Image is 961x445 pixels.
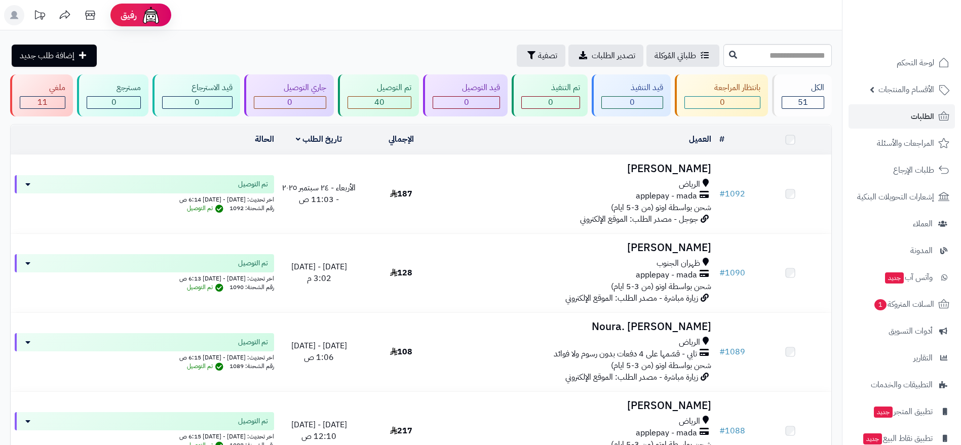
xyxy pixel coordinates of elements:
span: applepay - mada [636,190,697,202]
span: 1 [874,299,887,311]
span: التطبيقات والخدمات [871,378,933,392]
a: وآتس آبجديد [849,265,955,290]
button: تصفية [517,45,565,67]
span: applepay - mada [636,427,697,439]
a: تم التوصيل 40 [336,74,421,116]
a: #1089 [719,346,745,358]
a: تحديثات المنصة [27,5,52,28]
a: لوحة التحكم [849,51,955,75]
a: جاري التوصيل 0 [242,74,335,116]
div: 0 [602,97,663,108]
span: شحن بواسطة اوتو (من 3-5 ايام) [611,201,711,214]
div: 0 [254,97,325,108]
a: الحالة [255,133,274,145]
span: التقارير [913,351,933,365]
span: 128 [390,267,412,279]
div: ملغي [20,82,65,94]
span: رقم الشحنة: 1092 [229,204,274,213]
a: ملغي 11 [8,74,75,116]
div: 0 [685,97,759,108]
span: # [719,346,725,358]
div: بانتظار المراجعة [684,82,760,94]
a: المراجعات والأسئلة [849,131,955,155]
a: العملاء [849,212,955,236]
span: تم التوصيل [187,204,226,213]
span: طلباتي المُوكلة [655,50,696,62]
a: مسترجع 0 [75,74,150,116]
span: جديد [885,272,904,284]
div: تم التنفيذ [521,82,580,94]
span: رفيق [121,9,137,21]
div: قيد التوصيل [433,82,500,94]
span: 0 [548,96,553,108]
span: جديد [874,407,893,418]
span: العملاء [913,217,933,231]
span: تم التوصيل [238,179,268,189]
span: تم التوصيل [238,258,268,268]
a: طلباتي المُوكلة [646,45,719,67]
a: التقارير [849,346,955,370]
a: تاريخ الطلب [296,133,342,145]
span: شحن بواسطة اوتو (من 3-5 ايام) [611,359,711,372]
span: جديد [863,433,882,444]
a: تطبيق المتجرجديد [849,399,955,424]
span: إضافة طلب جديد [20,50,74,62]
span: زيارة مباشرة - مصدر الطلب: الموقع الإلكتروني [565,371,698,383]
span: الطلبات [911,109,934,124]
span: الرياض [679,179,700,190]
span: 0 [720,96,725,108]
a: قيد التوصيل 0 [421,74,510,116]
a: بانتظار المراجعة 0 [673,74,770,116]
div: جاري التوصيل [254,82,326,94]
a: #1090 [719,267,745,279]
h3: Noura. [PERSON_NAME] [446,321,711,333]
div: اخر تحديث: [DATE] - [DATE] 6:15 ص [15,430,274,441]
span: تم التوصيل [187,282,226,292]
a: السلات المتروكة1 [849,292,955,316]
a: طلبات الإرجاع [849,158,955,182]
span: المراجعات والأسئلة [877,136,934,150]
a: المدونة [849,238,955,263]
span: 108 [390,346,412,358]
a: الإجمالي [389,133,414,145]
span: تصفية [538,50,557,62]
a: الكل51 [770,74,834,116]
span: 51 [798,96,808,108]
span: جوجل - مصدر الطلب: الموقع الإلكتروني [580,213,698,225]
div: 0 [433,97,499,108]
span: رقم الشحنة: 1090 [229,282,274,292]
div: 0 [163,97,232,108]
span: [DATE] - [DATE] 3:02 م [291,261,347,285]
div: اخر تحديث: [DATE] - [DATE] 6:14 ص [15,193,274,204]
div: 11 [20,97,65,108]
div: 0 [522,97,579,108]
span: تم التوصيل [238,416,268,426]
span: تم التوصيل [187,361,226,371]
div: اخر تحديث: [DATE] - [DATE] 6:15 ص [15,351,274,362]
span: الرياض [679,416,700,427]
div: اخر تحديث: [DATE] - [DATE] 6:13 ص [15,272,274,283]
span: تابي - قسّمها على 4 دفعات بدون رسوم ولا فوائد [554,348,697,360]
div: 40 [348,97,411,108]
span: 0 [195,96,200,108]
a: تصدير الطلبات [568,45,643,67]
span: شحن بواسطة اوتو (من 3-5 ايام) [611,280,711,293]
a: إشعارات التحويلات البنكية [849,185,955,209]
a: #1092 [719,188,745,200]
div: الكل [782,82,824,94]
span: أدوات التسويق [889,324,933,338]
span: [DATE] - [DATE] 12:10 ص [291,419,347,442]
div: قيد الاسترجاع [162,82,233,94]
span: الرياض [679,337,700,348]
span: 0 [464,96,469,108]
span: 217 [390,425,412,437]
img: ai-face.png [141,5,161,25]
a: # [719,133,724,145]
span: [DATE] - [DATE] 1:06 ص [291,340,347,363]
span: # [719,267,725,279]
span: لوحة التحكم [897,56,934,70]
a: العميل [689,133,711,145]
span: المدونة [910,244,933,258]
span: رقم الشحنة: 1089 [229,361,274,371]
a: التطبيقات والخدمات [849,373,955,397]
